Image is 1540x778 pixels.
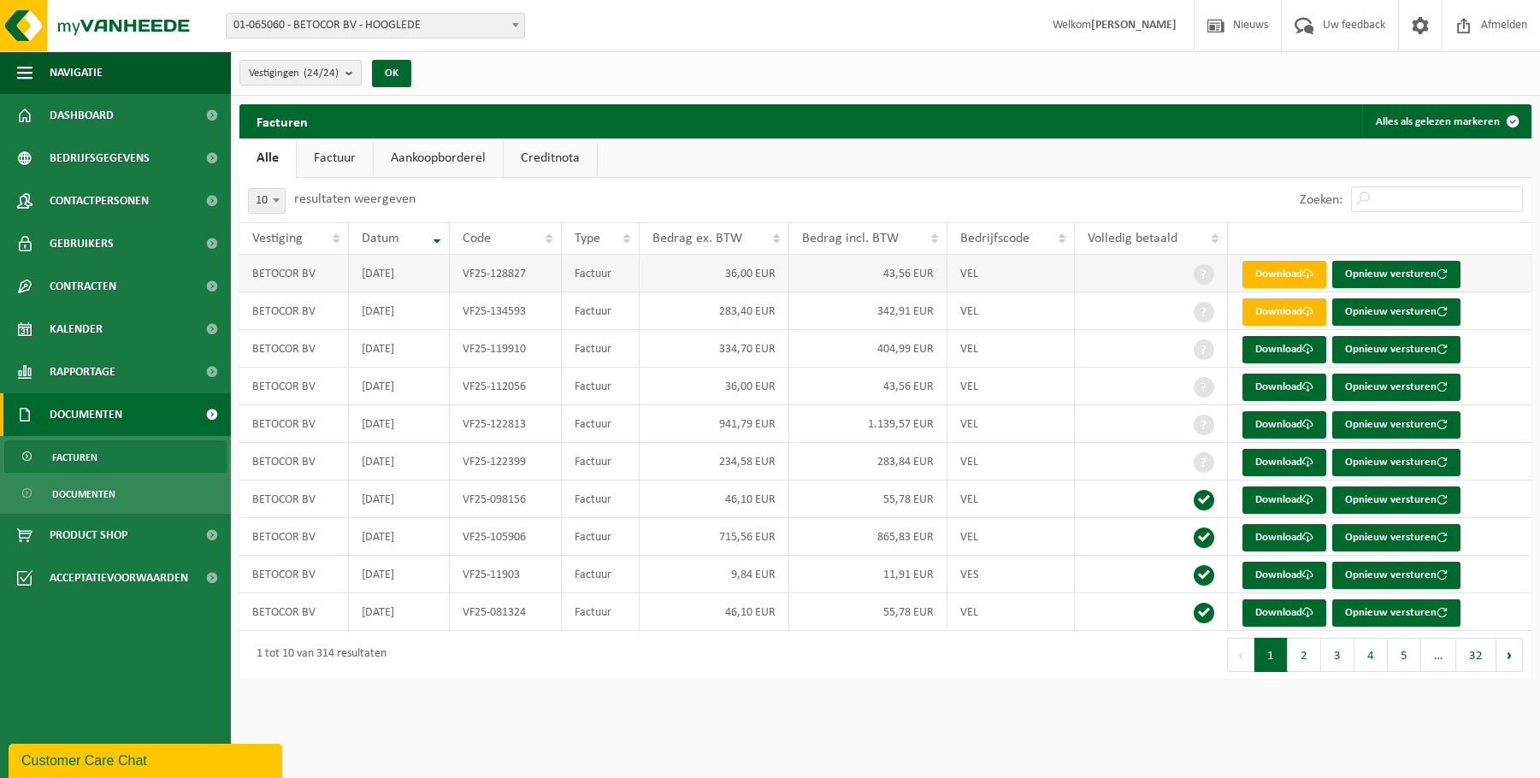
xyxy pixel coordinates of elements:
[652,232,742,245] span: Bedrag ex. BTW
[349,518,450,556] td: [DATE]
[789,292,947,330] td: 342,91 EUR
[1242,599,1326,627] a: Download
[50,51,103,94] span: Navigatie
[562,593,640,631] td: Factuur
[789,556,947,593] td: 11,91 EUR
[227,14,524,38] span: 01-065060 - BETOCOR BV - HOOGLEDE
[640,405,789,443] td: 941,79 EUR
[1332,261,1460,288] button: Opnieuw versturen
[349,292,450,330] td: [DATE]
[50,308,103,351] span: Kalender
[450,480,562,518] td: VF25-098156
[1091,19,1177,32] strong: [PERSON_NAME]
[640,518,789,556] td: 715,56 EUR
[50,393,122,436] span: Documenten
[239,443,349,480] td: BETOCOR BV
[789,593,947,631] td: 55,78 EUR
[947,593,1075,631] td: VEL
[789,330,947,368] td: 404,99 EUR
[640,593,789,631] td: 46,10 EUR
[947,405,1075,443] td: VEL
[349,480,450,518] td: [DATE]
[226,13,525,38] span: 01-065060 - BETOCOR BV - HOOGLEDE
[239,368,349,405] td: BETOCOR BV
[450,255,562,292] td: VF25-128827
[349,368,450,405] td: [DATE]
[504,139,597,178] a: Creditnota
[1288,638,1321,672] button: 2
[1362,104,1530,139] button: Alles als gelezen markeren
[1332,524,1460,551] button: Opnieuw versturen
[374,139,503,178] a: Aankoopborderel
[1332,599,1460,627] button: Opnieuw versturen
[1332,374,1460,401] button: Opnieuw versturen
[50,351,115,393] span: Rapportage
[450,556,562,593] td: VF25-11903
[562,556,640,593] td: Factuur
[1332,449,1460,476] button: Opnieuw versturen
[947,443,1075,480] td: VEL
[450,443,562,480] td: VF25-122399
[349,330,450,368] td: [DATE]
[239,480,349,518] td: BETOCOR BV
[1242,298,1326,326] a: Download
[450,292,562,330] td: VF25-134593
[239,292,349,330] td: BETOCOR BV
[50,265,116,308] span: Contracten
[640,443,789,480] td: 234,58 EUR
[789,255,947,292] td: 43,56 EUR
[1227,638,1254,672] button: Previous
[239,330,349,368] td: BETOCOR BV
[1242,411,1326,439] a: Download
[947,368,1075,405] td: VEL
[52,478,115,510] span: Documenten
[252,232,303,245] span: Vestiging
[349,443,450,480] td: [DATE]
[349,593,450,631] td: [DATE]
[50,514,127,557] span: Product Shop
[349,255,450,292] td: [DATE]
[562,405,640,443] td: Factuur
[1456,638,1496,672] button: 32
[562,292,640,330] td: Factuur
[1332,298,1460,326] button: Opnieuw versturen
[562,368,640,405] td: Factuur
[1496,638,1523,672] button: Next
[50,222,114,265] span: Gebruikers
[50,557,188,599] span: Acceptatievoorwaarden
[1388,638,1421,672] button: 5
[1421,638,1456,672] span: …
[640,255,789,292] td: 36,00 EUR
[1354,638,1388,672] button: 4
[789,518,947,556] td: 865,83 EUR
[349,556,450,593] td: [DATE]
[248,188,286,214] span: 10
[1332,336,1460,363] button: Opnieuw versturen
[297,139,373,178] a: Factuur
[947,480,1075,518] td: VEL
[1242,374,1326,401] a: Download
[239,556,349,593] td: BETOCOR BV
[947,292,1075,330] td: VEL
[1321,638,1354,672] button: 3
[239,405,349,443] td: BETOCOR BV
[1242,486,1326,514] a: Download
[947,255,1075,292] td: VEL
[789,405,947,443] td: 1.139,57 EUR
[562,255,640,292] td: Factuur
[575,232,600,245] span: Type
[1242,261,1326,288] a: Download
[1332,411,1460,439] button: Opnieuw versturen
[304,68,339,79] count: (24/24)
[1088,232,1177,245] span: Volledig betaald
[372,60,411,87] button: OK
[4,440,227,473] a: Facturen
[1332,562,1460,589] button: Opnieuw versturen
[802,232,899,245] span: Bedrag incl. BTW
[1300,193,1342,207] label: Zoeken:
[450,518,562,556] td: VF25-105906
[640,292,789,330] td: 283,40 EUR
[463,232,491,245] span: Code
[640,480,789,518] td: 46,10 EUR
